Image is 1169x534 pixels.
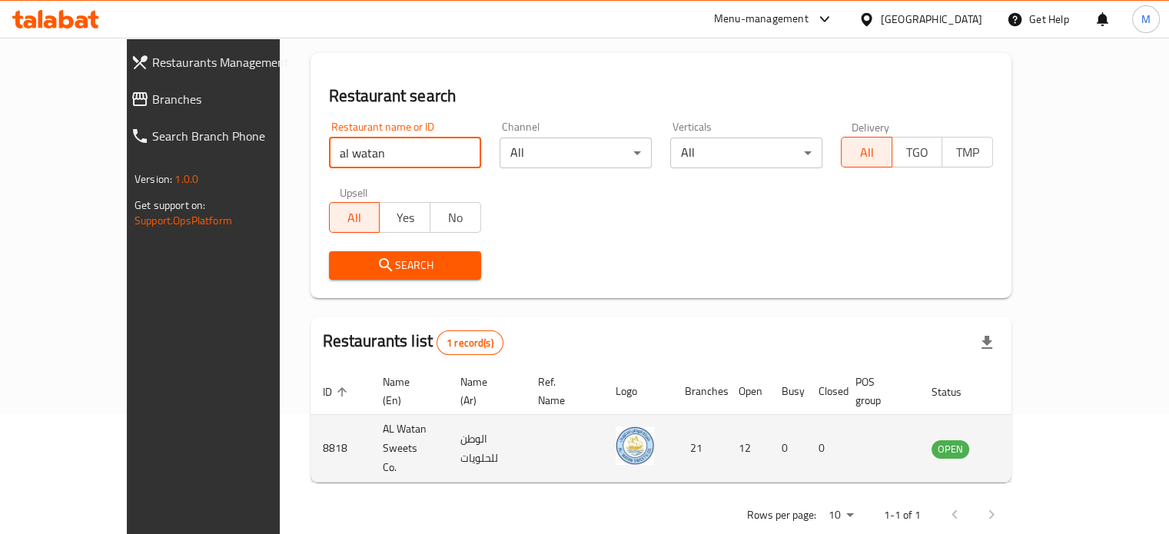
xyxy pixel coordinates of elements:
button: All [841,137,892,167]
div: All [500,138,652,168]
div: Rows per page: [822,504,859,527]
th: Action [1000,368,1053,415]
th: Open [726,368,769,415]
span: Version: [135,169,172,189]
span: Get support on: [135,195,205,215]
button: TGO [892,137,943,167]
table: enhanced table [311,368,1053,483]
span: Search [341,256,469,275]
h2: Restaurants list [323,330,503,355]
td: 0 [769,415,806,483]
img: AL Watan Sweets Co. [616,426,654,465]
button: Yes [379,202,430,233]
a: Search Branch Phone [118,118,322,154]
span: All [848,141,886,164]
span: Yes [386,207,424,229]
span: Restaurants Management [152,53,310,71]
th: Logo [603,368,673,415]
span: TMP [948,141,987,164]
button: All [329,202,380,233]
a: Support.OpsPlatform [135,211,232,231]
td: الوطن للحلويات [448,415,526,483]
a: Branches [118,81,322,118]
span: Name (Ar) [460,373,507,410]
td: 12 [726,415,769,483]
span: 1.0.0 [174,169,198,189]
th: Branches [673,368,726,415]
input: Search for restaurant name or ID.. [329,138,481,168]
div: Menu-management [714,10,809,28]
button: TMP [942,137,993,167]
div: Export file [968,324,1005,361]
span: TGO [898,141,937,164]
span: POS group [855,373,901,410]
div: [GEOGRAPHIC_DATA] [881,11,982,28]
th: Closed [806,368,843,415]
span: M [1141,11,1151,28]
span: 1 record(s) [437,336,503,350]
th: Busy [769,368,806,415]
span: ID [323,383,352,401]
p: 1-1 of 1 [884,506,921,525]
span: Search Branch Phone [152,127,310,145]
td: 0 [806,415,843,483]
td: AL Watan Sweets Co. [370,415,448,483]
span: No [437,207,475,229]
span: Status [932,383,981,401]
p: Rows per page: [747,506,816,525]
span: All [336,207,374,229]
label: Delivery [852,121,890,132]
span: OPEN [932,440,969,458]
h2: Restaurant search [329,85,993,108]
span: Branches [152,90,310,108]
td: 21 [673,415,726,483]
button: Search [329,251,481,280]
button: No [430,202,481,233]
span: Ref. Name [538,373,585,410]
span: Name (En) [383,373,430,410]
a: Restaurants Management [118,44,322,81]
div: All [670,138,822,168]
td: 8818 [311,415,370,483]
label: Upsell [340,187,368,197]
